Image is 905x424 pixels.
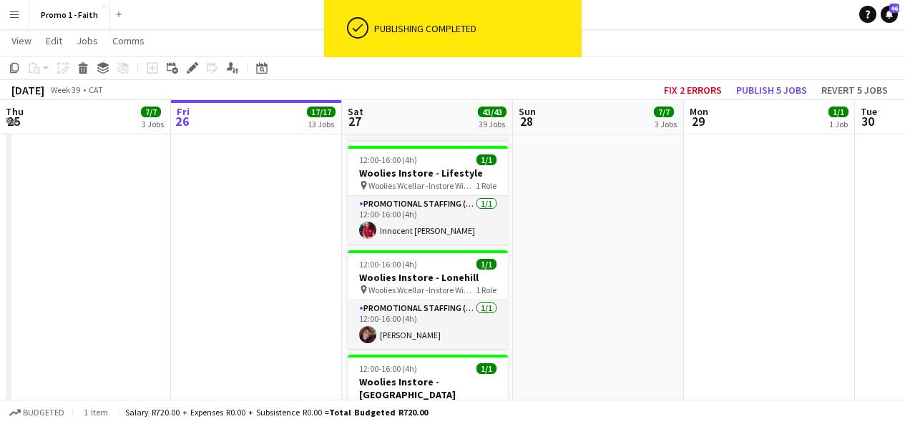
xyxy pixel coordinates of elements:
[71,31,104,50] a: Jobs
[348,300,508,349] app-card-role: Promotional Staffing (Brand Ambassadors)1/112:00-16:00 (4h)[PERSON_NAME]
[690,105,708,118] span: Mon
[654,107,674,117] span: 7/7
[11,83,44,97] div: [DATE]
[142,119,164,129] div: 3 Jobs
[368,285,476,295] span: Woolies Wcellar -Instore Wine Tasting Lonehill
[359,259,417,270] span: 12:00-16:00 (4h)
[828,107,848,117] span: 1/1
[476,259,496,270] span: 1/1
[6,31,37,50] a: View
[77,34,98,47] span: Jobs
[4,113,24,129] span: 25
[816,81,894,99] button: Revert 5 jobs
[476,180,496,191] span: 1 Role
[359,363,417,374] span: 12:00-16:00 (4h)
[348,271,508,284] h3: Woolies Instore - Lonehill
[7,405,67,420] button: Budgeted
[478,107,507,117] span: 43/43
[177,105,190,118] span: Fri
[6,105,24,118] span: Thu
[112,34,145,47] span: Comms
[329,407,428,418] span: Total Budgeted R720.00
[658,81,728,99] button: Fix 2 errors
[107,31,150,50] a: Comms
[730,81,813,99] button: Publish 5 jobs
[688,113,708,129] span: 29
[348,167,508,179] h3: Woolies Instore - Lifestyle
[47,84,83,95] span: Week 39
[348,196,508,245] app-card-role: Promotional Staffing (Brand Ambassadors)1/112:00-16:00 (4h)Innocent [PERSON_NAME]
[519,105,536,118] span: Sun
[368,180,476,191] span: Woolies Wcellar -Instore Wine Tasting Lifestyle
[889,4,899,13] span: 46
[655,119,677,129] div: 3 Jobs
[479,119,506,129] div: 39 Jobs
[40,31,68,50] a: Edit
[175,113,190,129] span: 26
[79,407,113,418] span: 1 item
[89,84,103,95] div: CAT
[348,375,508,401] h3: Woolies Instore - [GEOGRAPHIC_DATA]
[476,363,496,374] span: 1/1
[348,105,363,118] span: Sat
[829,119,848,129] div: 1 Job
[348,250,508,349] app-job-card: 12:00-16:00 (4h)1/1Woolies Instore - Lonehill Woolies Wcellar -Instore Wine Tasting Lonehill1 Rol...
[359,154,417,165] span: 12:00-16:00 (4h)
[46,34,62,47] span: Edit
[308,119,335,129] div: 13 Jobs
[476,285,496,295] span: 1 Role
[476,154,496,165] span: 1/1
[125,407,428,418] div: Salary R720.00 + Expenses R0.00 + Subsistence R0.00 =
[307,107,336,117] span: 17/17
[858,113,877,129] span: 30
[517,113,536,129] span: 28
[881,6,898,23] a: 46
[348,146,508,245] app-job-card: 12:00-16:00 (4h)1/1Woolies Instore - Lifestyle Woolies Wcellar -Instore Wine Tasting Lifestyle1 R...
[29,1,110,29] button: Promo 1 - Faith
[141,107,161,117] span: 7/7
[346,113,363,129] span: 27
[23,408,64,418] span: Budgeted
[11,34,31,47] span: View
[861,105,877,118] span: Tue
[374,22,576,35] div: Publishing completed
